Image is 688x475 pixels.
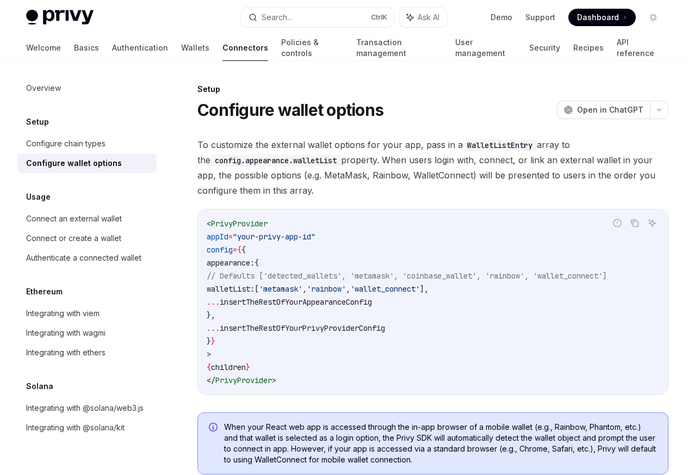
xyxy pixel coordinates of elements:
h5: Ethereum [26,285,63,298]
a: Welcome [26,35,61,61]
span: ], [420,284,429,294]
div: Connect or create a wallet [26,232,121,245]
div: Integrating with wagmi [26,326,106,340]
span: 'wallet_connect' [350,284,420,294]
span: [ [255,284,259,294]
div: Integrating with viem [26,307,100,320]
span: PrivyProvider [215,375,272,385]
span: } [246,362,250,372]
span: Open in ChatGPT [577,104,643,115]
div: Overview [26,82,61,95]
button: Toggle dark mode [644,9,662,26]
a: Policies & controls [281,35,343,61]
button: Open in ChatGPT [557,101,650,119]
div: Integrating with ethers [26,346,106,359]
span: ... [207,323,220,333]
span: "your-privy-app-id" [233,232,315,242]
a: User management [455,35,516,61]
span: > [272,375,276,385]
a: Integrating with @solana/kit [17,418,157,437]
div: Integrating with @solana/kit [26,421,125,434]
div: Configure chain types [26,137,106,150]
span: , [346,284,350,294]
span: To customize the external wallet options for your app, pass in a array to the property. When user... [197,137,668,198]
span: PrivyProvider [211,219,268,229]
span: } [211,336,215,346]
span: config [207,245,233,255]
div: Authenticate a connected wallet [26,251,141,264]
a: Configure chain types [17,134,157,153]
button: Ask AI [399,8,447,27]
a: Connect an external wallet [17,209,157,229]
a: Integrating with wagmi [17,323,157,343]
span: appId [207,232,228,242]
div: Setup [197,84,668,95]
span: children [211,362,246,372]
h5: Setup [26,115,49,128]
span: Ctrl K [371,13,387,22]
code: config.appearance.walletList [210,155,341,166]
a: Basics [74,35,99,61]
span: > [207,349,211,359]
span: < [207,219,211,229]
a: Integrating with ethers [17,343,157,362]
button: Ask AI [645,216,659,230]
button: Search...CtrlK [241,8,394,27]
span: , [302,284,307,294]
h5: Solana [26,380,53,393]
span: { [241,245,246,255]
a: Wallets [181,35,209,61]
a: Transaction management [356,35,442,61]
div: Integrating with @solana/web3.js [26,402,144,415]
a: Authentication [112,35,168,61]
span: When your React web app is accessed through the in-app browser of a mobile wallet (e.g., Rainbow,... [224,422,657,465]
button: Copy the contents from the code block [628,216,642,230]
a: API reference [617,35,662,61]
a: Integrating with @solana/web3.js [17,398,157,418]
button: Report incorrect code [610,216,624,230]
a: Dashboard [568,9,636,26]
span: Ask AI [418,12,439,23]
code: WalletListEntry [463,139,537,151]
span: { [237,245,241,255]
span: { [255,258,259,268]
a: Connect or create a wallet [17,229,157,248]
span: </ [207,375,215,385]
span: = [233,245,237,255]
h1: Configure wallet options [197,100,383,120]
span: insertTheRestOfYourPrivyProviderConfig [220,323,385,333]
a: Authenticate a connected wallet [17,248,157,268]
span: Dashboard [577,12,619,23]
span: // Defaults ['detected_wallets', 'metamask', 'coinbase_wallet', 'rainbow', 'wallet_connect'] [207,271,607,281]
a: Security [529,35,560,61]
a: Integrating with viem [17,304,157,323]
span: = [228,232,233,242]
span: appearance: [207,258,255,268]
a: Demo [491,12,512,23]
span: }, [207,310,215,320]
span: insertTheRestOfYourAppearanceConfig [220,297,372,307]
span: walletList: [207,284,255,294]
img: light logo [26,10,94,25]
span: 'rainbow' [307,284,346,294]
a: Support [525,12,555,23]
div: Connect an external wallet [26,212,122,225]
a: Connectors [222,35,268,61]
span: } [207,336,211,346]
div: Configure wallet options [26,157,122,170]
span: ... [207,297,220,307]
a: Configure wallet options [17,153,157,173]
span: 'metamask' [259,284,302,294]
span: { [207,362,211,372]
a: Overview [17,78,157,98]
h5: Usage [26,190,51,203]
div: Search... [262,11,292,24]
svg: Info [209,423,220,434]
a: Recipes [573,35,604,61]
